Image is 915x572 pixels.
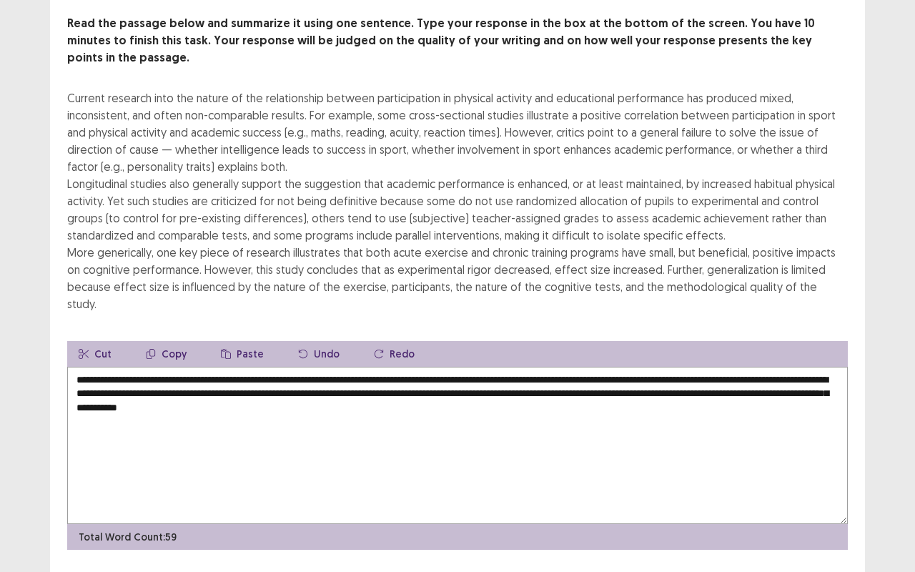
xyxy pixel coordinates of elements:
div: Current research into the nature of the relationship between participation in physical activity a... [67,89,848,312]
button: Undo [287,341,351,367]
button: Copy [134,341,198,367]
button: Redo [362,341,426,367]
p: Read the passage below and summarize it using one sentence. Type your response in the box at the ... [67,15,848,66]
button: Cut [67,341,123,367]
p: Total Word Count: 59 [79,530,177,545]
button: Paste [209,341,275,367]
